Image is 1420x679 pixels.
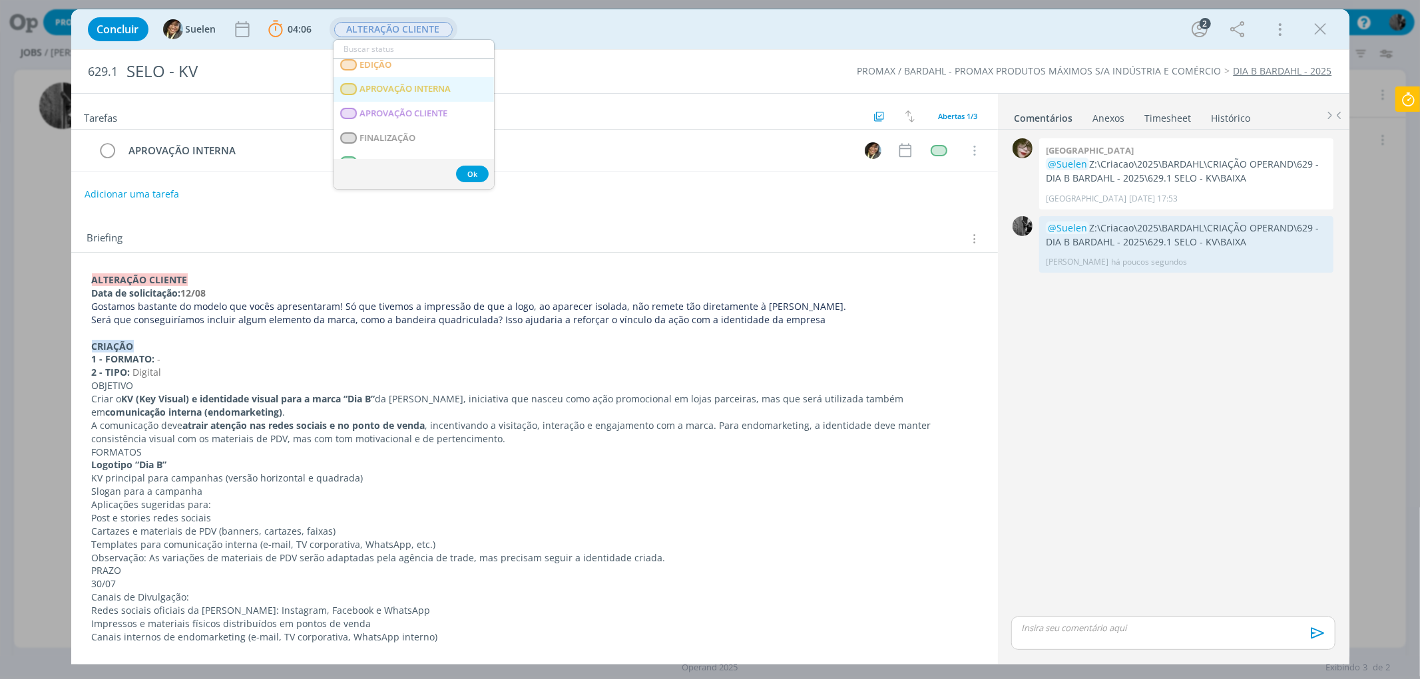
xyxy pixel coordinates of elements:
[92,525,977,538] p: Cartazes e materiais de PDV (banners, cartazes, faixas)
[359,60,391,70] span: EDIÇÃO
[334,21,453,38] button: ALTERAÇÃO CLIENTE
[1234,65,1332,77] a: DIA B BARDAHL - 2025
[92,472,977,485] p: KV principal para campanhas (versão horizontal e quadrada)
[1129,193,1178,205] span: [DATE] 17:53
[92,564,977,577] p: PRAZO
[92,551,977,565] p: Observação: As variações de materiais de PDV serão adaptadas pela agência de trade, mas precisam ...
[163,19,183,39] img: S
[92,630,977,644] p: Canais internos de endomarketing (e-mail, TV corporativa, WhatsApp interno)
[92,352,155,365] strong: 1 - FORMATO:
[1189,19,1210,40] button: 2
[92,300,847,313] span: Gostamos bastante do modelo que vocês apresentaram! Só que tivemos a impressão de que a logo, ao ...
[186,25,216,34] span: Suelen
[1013,216,1033,236] img: P
[92,604,977,617] p: Redes sociais oficiais da [PERSON_NAME]: Instagram, Facebook e WhatsApp
[87,230,123,247] span: Briefing
[1046,158,1327,185] p: Z:\Criacao\2025\BARDAHL\CRIAÇÃO OPERAND\629 - DIA B BARDAHL - 2025\629.1 SELO - KV\BAIXA
[265,19,316,40] button: 04:06
[71,9,1349,664] div: dialog
[92,485,977,498] p: Slogan para a campanha
[939,111,978,121] span: Abertas 1/3
[92,419,977,446] p: A comunicação deve , incentivando a visitação, interação e engajamento com a marca. Para endomark...
[333,39,495,190] ul: ALTERAÇÃO CLIENTE
[92,340,134,352] strong: CRIAÇÃO
[92,379,977,392] p: OBJETIVO
[359,133,415,144] span: FINALIZAÇÃO
[133,366,162,378] span: Digital
[1111,256,1187,268] span: há poucos segundos
[1211,106,1252,125] a: Histórico
[92,591,977,604] p: Canais de Divulgação:
[905,110,915,122] img: arrow-down-up.svg
[84,182,180,206] button: Adicionar uma tarefa
[92,538,977,551] p: Templates para comunicação interna (e-mail, TV corporativa, WhatsApp, etc.)
[359,157,403,168] span: ENTREGUE
[92,458,167,471] strong: Logotipo “Dia B”
[1093,112,1125,125] div: Anexos
[334,22,453,37] span: ALTERAÇÃO CLIENTE
[1144,106,1192,125] a: Timesheet
[92,366,130,378] strong: 2 - TIPO:
[92,273,188,286] strong: ALTERAÇÃO CLIENTE
[1046,193,1126,205] p: [GEOGRAPHIC_DATA]
[123,142,853,159] div: APROVAÇÃO INTERNA
[89,65,118,79] span: 629.1
[1046,144,1134,156] b: [GEOGRAPHIC_DATA]
[456,166,489,182] button: Ok
[1014,106,1074,125] a: Comentários
[183,419,425,432] strong: atrair atenção nas redes sociais e no ponto de venda
[865,142,881,159] img: S
[121,55,808,88] div: SELO - KV
[163,19,216,39] button: SSuelen
[359,108,447,119] span: APROVAÇÃO CLIENTE
[334,40,494,59] input: Buscar status
[97,24,139,35] span: Concluir
[92,617,977,630] p: Impressos e materiais físicos distribuídos em pontos de venda
[863,140,883,160] button: S
[288,23,312,35] span: 04:06
[1046,256,1108,268] p: [PERSON_NAME]
[1013,138,1033,158] img: K
[92,446,977,459] p: FORMATOS
[1048,221,1087,234] span: @Suelen
[92,498,977,511] p: Aplicações sugeridas para:
[1046,221,1327,249] p: Z:\Criacao\2025\BARDAHL\CRIAÇÃO OPERAND\629 - DIA B BARDAHL - 2025\629.1 SELO - KV\BAIXA
[857,65,1222,77] a: PROMAX / BARDAHL - PROMAX PRODUTOS MÁXIMOS S/A INDÚSTRIA E COMÉRCIO
[92,313,826,326] span: Será que conseguiríamos incluir algum elemento da marca, como a bandeira quadriculada? Isso ajuda...
[92,392,977,419] p: Criar o da [PERSON_NAME], iniciativa que nasceu como ação promocional em lojas parceiras, mas que...
[181,287,206,299] strong: 12/08
[122,392,375,405] strong: KV (Key Visual) e identidade visual para a marca “Dia B”
[92,511,977,525] p: Post e stories redes sociais
[1200,18,1211,29] div: 2
[1048,158,1087,170] span: @Suelen
[92,287,181,299] strong: Data de solicitação:
[106,406,283,418] strong: comunicação interna (endomarketing)
[85,108,118,124] span: Tarefas
[92,577,977,591] p: 30/07
[88,17,148,41] button: Concluir
[158,352,161,365] span: -
[359,84,451,94] span: APROVAÇÃO INTERNA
